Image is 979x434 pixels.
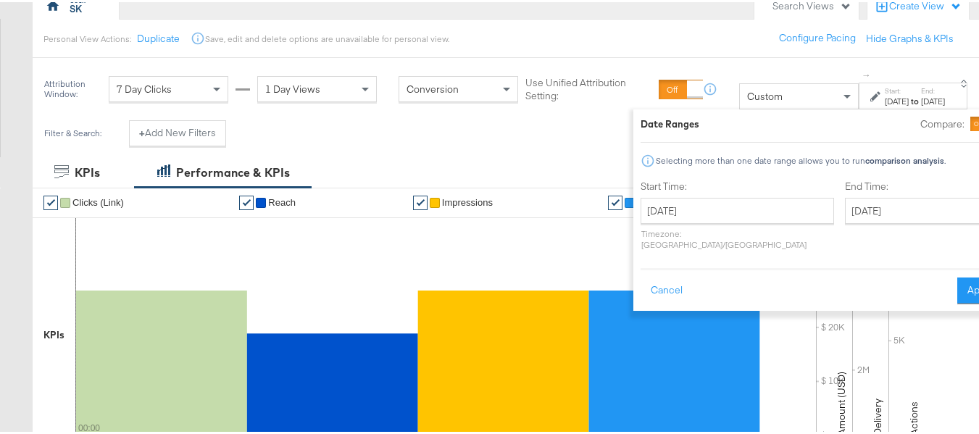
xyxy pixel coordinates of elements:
[265,80,320,93] span: 1 Day Views
[268,195,296,206] span: Reach
[835,370,848,433] text: Amount (USD)
[921,93,945,105] div: [DATE]
[137,30,180,43] button: Duplicate
[205,31,449,43] div: Save, edit and delete options are unavailable for personal view.
[407,80,459,93] span: Conversion
[641,275,693,301] button: Cancel
[75,162,100,179] div: KPIs
[129,118,226,144] button: +Add New Filters
[43,77,101,97] div: Attribution Window:
[608,193,622,208] a: ✔
[525,74,653,101] label: Use Unified Attribution Setting:
[117,80,172,93] span: 7 Day Clicks
[43,126,102,136] div: Filter & Search:
[176,162,290,179] div: Performance & KPIs
[769,23,866,49] button: Configure Pacing
[413,193,428,208] a: ✔
[921,84,945,93] label: End:
[43,193,58,208] a: ✔
[641,115,699,129] div: Date Ranges
[909,93,921,104] strong: to
[885,93,909,105] div: [DATE]
[871,396,884,433] text: Delivery
[747,88,783,101] span: Custom
[641,178,834,191] label: Start Time:
[43,31,131,43] div: Personal View Actions:
[43,326,64,340] div: KPIs
[442,195,493,206] span: Impressions
[907,399,920,433] text: Actions
[641,226,834,248] p: Timezone: [GEOGRAPHIC_DATA]/[GEOGRAPHIC_DATA]
[866,30,954,43] button: Hide Graphs & KPIs
[860,71,874,76] span: ↑
[139,124,145,138] strong: +
[865,153,944,164] strong: comparison analysis
[239,193,254,208] a: ✔
[72,195,124,206] span: Clicks (Link)
[920,115,965,129] label: Compare:
[885,84,909,93] label: Start:
[655,154,946,164] div: Selecting more than one date range allows you to run .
